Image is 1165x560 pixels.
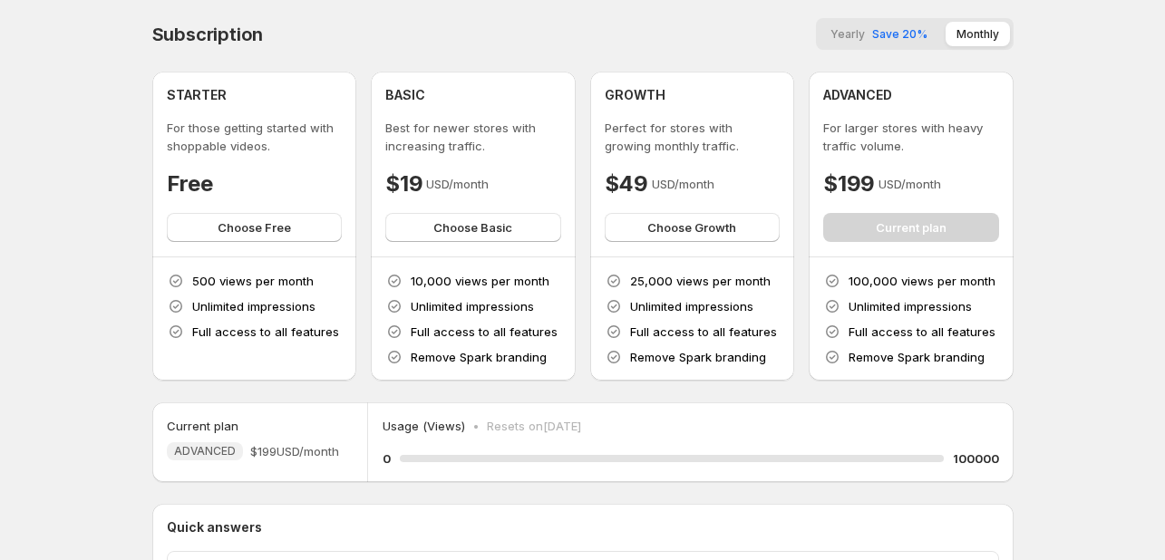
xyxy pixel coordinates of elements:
[820,22,938,46] button: YearlySave 20%
[411,297,534,315] p: Unlimited impressions
[152,24,264,45] h4: Subscription
[411,348,547,366] p: Remove Spark branding
[605,119,781,155] p: Perfect for stores with growing monthly traffic.
[174,444,236,459] span: ADVANCED
[218,218,291,237] span: Choose Free
[605,86,665,104] h4: GROWTH
[385,169,422,198] h4: $19
[946,22,1010,46] button: Monthly
[953,449,999,468] h5: 100000
[849,348,985,366] p: Remove Spark branding
[167,169,213,198] h4: Free
[250,442,339,460] span: $199 USD/month
[167,213,343,242] button: Choose Free
[849,297,972,315] p: Unlimited impressions
[472,417,480,435] p: •
[192,272,314,290] p: 500 views per month
[879,175,941,193] p: USD/month
[605,169,648,198] h4: $49
[652,175,714,193] p: USD/month
[630,297,753,315] p: Unlimited impressions
[385,86,425,104] h4: BASIC
[605,213,781,242] button: Choose Growth
[630,348,766,366] p: Remove Spark branding
[872,27,927,41] span: Save 20%
[849,272,995,290] p: 100,000 views per month
[385,213,561,242] button: Choose Basic
[192,297,316,315] p: Unlimited impressions
[433,218,512,237] span: Choose Basic
[411,323,558,341] p: Full access to all features
[630,323,777,341] p: Full access to all features
[385,119,561,155] p: Best for newer stores with increasing traffic.
[830,27,865,41] span: Yearly
[167,417,238,435] h5: Current plan
[167,518,999,536] p: Quick answers
[823,86,892,104] h4: ADVANCED
[849,323,995,341] p: Full access to all features
[823,119,999,155] p: For larger stores with heavy traffic volume.
[192,323,339,341] p: Full access to all features
[647,218,736,237] span: Choose Growth
[167,86,227,104] h4: STARTER
[411,272,549,290] p: 10,000 views per month
[823,169,875,198] h4: $199
[167,119,343,155] p: For those getting started with shoppable videos.
[426,175,489,193] p: USD/month
[487,417,581,435] p: Resets on [DATE]
[630,272,771,290] p: 25,000 views per month
[383,449,391,468] h5: 0
[383,417,465,435] p: Usage (Views)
